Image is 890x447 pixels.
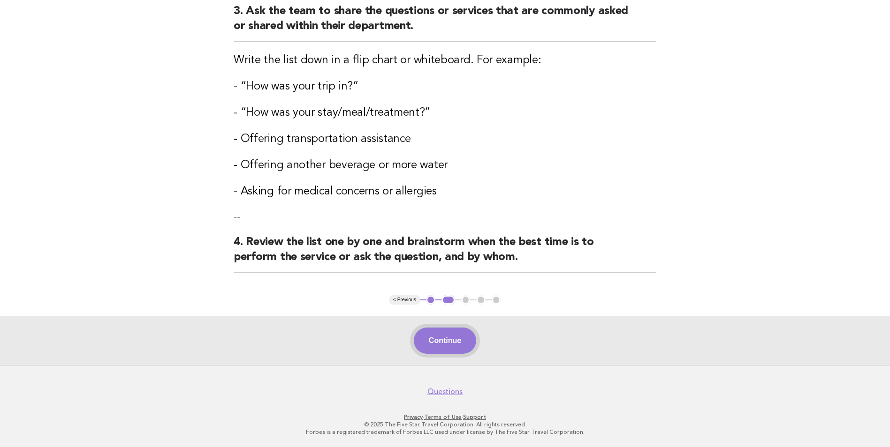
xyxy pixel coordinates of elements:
p: © 2025 The Five Star Travel Corporation. All rights reserved. [158,421,732,428]
h3: Write the list down in a flip chart or whiteboard. For example: [234,53,656,68]
button: < Previous [389,295,420,305]
p: Forbes is a registered trademark of Forbes LLC used under license by The Five Star Travel Corpora... [158,428,732,436]
h3: - Offering transportation assistance [234,132,656,147]
h3: - “How was your trip in?” [234,79,656,94]
button: Continue [414,328,476,354]
a: Support [463,414,486,420]
a: Privacy [404,414,423,420]
button: 2 [441,295,455,305]
h3: - Offering another beverage or more water [234,158,656,173]
button: 1 [426,295,435,305]
p: · · [158,413,732,421]
h2: 4. Review the list one by one and brainstorm when the best time is to perform the service or ask ... [234,235,656,273]
h2: 3. Ask the team to share the questions or services that are commonly asked or shared within their... [234,4,656,42]
h3: - Asking for medical concerns or allergies [234,184,656,199]
a: Questions [427,387,463,396]
a: Terms of Use [424,414,462,420]
p: -- [234,210,656,223]
h3: - “How was your stay/meal/treatment?” [234,105,656,120]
